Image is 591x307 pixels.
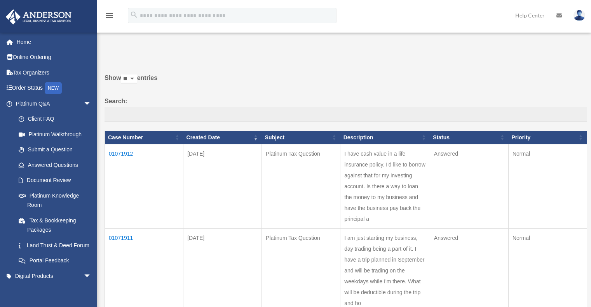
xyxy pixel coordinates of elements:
label: Show entries [105,73,587,91]
td: [DATE] [183,144,262,228]
a: menu [105,14,114,20]
a: Land Trust & Deed Forum [11,238,99,253]
a: Document Review [11,173,99,188]
img: Anderson Advisors Platinum Portal [3,9,74,24]
a: Platinum Walkthrough [11,127,99,142]
a: Order StatusNEW [5,80,103,96]
td: Platinum Tax Question [262,144,340,228]
a: Tax & Bookkeeping Packages [11,213,99,238]
a: Portal Feedback [11,253,99,269]
th: Subject: activate to sort column ascending [262,131,340,144]
th: Description: activate to sort column ascending [340,131,430,144]
a: Platinum Q&Aarrow_drop_down [5,96,99,111]
a: Platinum Knowledge Room [11,188,99,213]
img: User Pic [574,10,585,21]
select: Showentries [121,75,137,83]
i: menu [105,11,114,20]
td: Answered [430,144,508,228]
a: Home [5,34,103,50]
a: Answered Questions [11,157,95,173]
span: arrow_drop_down [84,268,99,284]
i: search [130,10,138,19]
td: I have cash value in a life insurance policy. I'd like to borrow against that for my investing ac... [340,144,430,228]
a: Submit a Question [11,142,99,158]
a: Client FAQ [11,111,99,127]
td: 01071912 [105,144,183,228]
a: Digital Productsarrow_drop_down [5,268,103,284]
th: Case Number: activate to sort column ascending [105,131,183,144]
a: Tax Organizers [5,65,103,80]
span: arrow_drop_down [84,96,99,112]
a: Online Ordering [5,50,103,65]
div: NEW [45,82,62,94]
th: Created Date: activate to sort column ascending [183,131,262,144]
th: Priority: activate to sort column ascending [508,131,587,144]
td: Normal [508,144,587,228]
input: Search: [105,107,587,121]
label: Search: [105,96,587,121]
th: Status: activate to sort column ascending [430,131,508,144]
